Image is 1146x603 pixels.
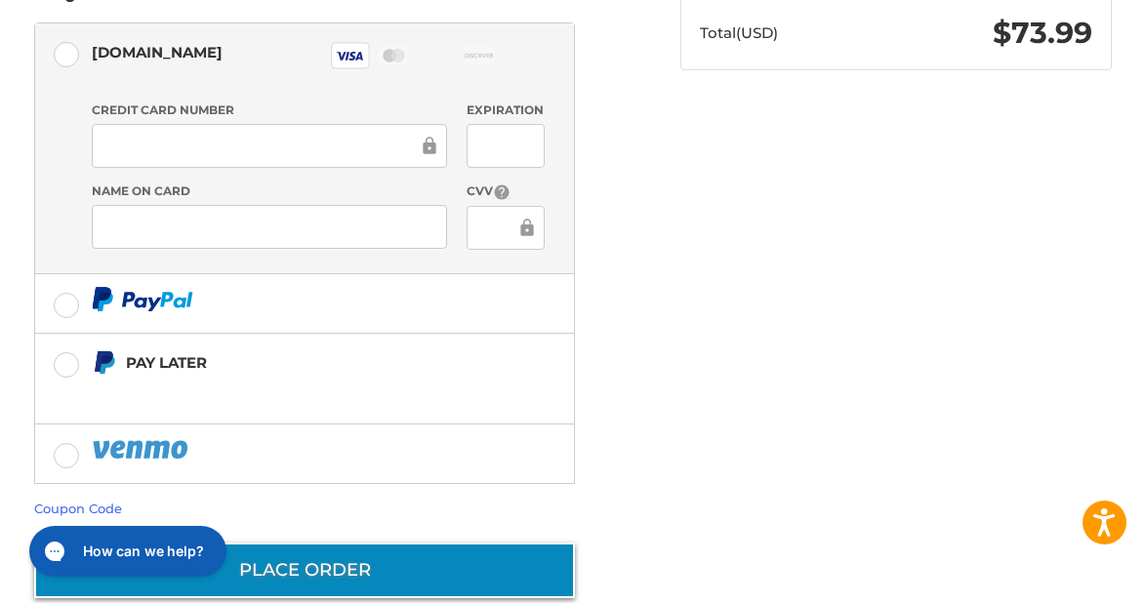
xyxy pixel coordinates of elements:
div: Pay Later [126,346,500,379]
div: [DOMAIN_NAME] [92,36,223,68]
iframe: Gorgias live chat messenger [20,519,232,583]
img: PayPal icon [92,287,193,311]
span: Total (USD) [700,23,778,42]
button: Place Order [34,543,575,598]
span: $73.99 [993,15,1092,51]
img: Pay Later icon [92,350,116,375]
iframe: PayPal Message 1 [92,382,500,400]
a: Coupon Code [34,501,122,516]
label: Name on Card [92,182,447,200]
label: CVV [467,182,546,201]
img: PayPal icon [92,437,191,462]
label: Credit Card Number [92,101,447,119]
label: Expiration [467,101,546,119]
